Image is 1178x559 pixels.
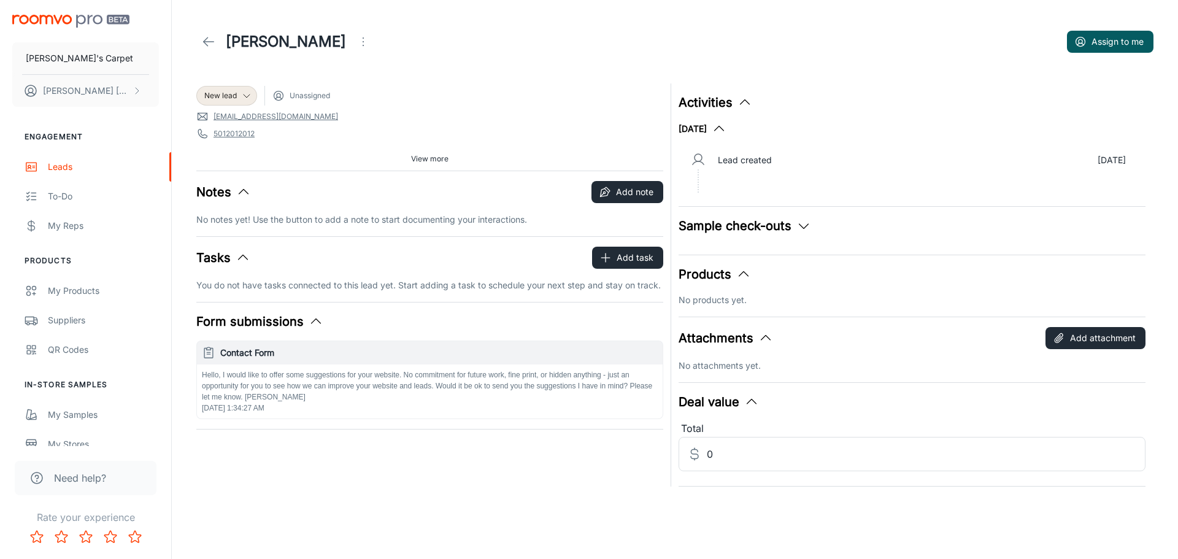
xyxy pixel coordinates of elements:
[679,329,773,347] button: Attachments
[411,153,448,164] span: View more
[48,190,159,203] div: To-do
[1098,153,1126,167] p: [DATE]
[12,15,129,28] img: Roomvo PRO Beta
[214,128,255,139] a: 5012012012
[196,183,251,201] button: Notes
[43,84,129,98] p: [PERSON_NAME] [PERSON_NAME]
[74,525,98,549] button: Rate 3 star
[351,29,375,54] button: Open menu
[12,42,159,74] button: [PERSON_NAME]'s Carpet
[220,346,658,360] h6: Contact Form
[679,121,726,136] button: [DATE]
[290,90,330,101] span: Unassigned
[48,438,159,451] div: My Stores
[214,111,338,122] a: [EMAIL_ADDRESS][DOMAIN_NAME]
[48,219,159,233] div: My Reps
[48,314,159,327] div: Suppliers
[10,510,161,525] p: Rate your experience
[679,421,1145,437] div: Total
[202,404,264,412] span: [DATE] 1:34:27 AM
[679,93,752,112] button: Activities
[196,86,257,106] div: New lead
[679,359,1145,372] p: No attachments yet.
[679,393,759,411] button: Deal value
[197,341,663,418] button: Contact FormHello, I would like to offer some suggestions for your website. No commitment for fut...
[12,75,159,107] button: [PERSON_NAME] [PERSON_NAME]
[49,525,74,549] button: Rate 2 star
[54,471,106,485] span: Need help?
[679,217,811,235] button: Sample check-outs
[48,408,159,422] div: My Samples
[202,369,658,403] p: Hello, I would like to offer some suggestions for your website. No commitment for future work, fi...
[204,90,237,101] span: New lead
[1067,31,1153,53] button: Assign to me
[196,279,663,292] p: You do not have tasks connected to this lead yet. Start adding a task to schedule your next step ...
[679,265,751,283] button: Products
[123,525,147,549] button: Rate 5 star
[591,181,663,203] button: Add note
[25,525,49,549] button: Rate 1 star
[406,150,453,168] button: View more
[196,312,323,331] button: Form submissions
[592,247,663,269] button: Add task
[48,343,159,357] div: QR Codes
[196,249,250,267] button: Tasks
[679,293,1145,307] p: No products yet.
[98,525,123,549] button: Rate 4 star
[1045,327,1145,349] button: Add attachment
[718,153,772,167] p: Lead created
[196,213,663,226] p: No notes yet! Use the button to add a note to start documenting your interactions.
[707,437,1145,471] input: Estimated deal value
[26,52,133,65] p: [PERSON_NAME]'s Carpet
[226,31,346,53] h1: [PERSON_NAME]
[48,284,159,298] div: My Products
[48,160,159,174] div: Leads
